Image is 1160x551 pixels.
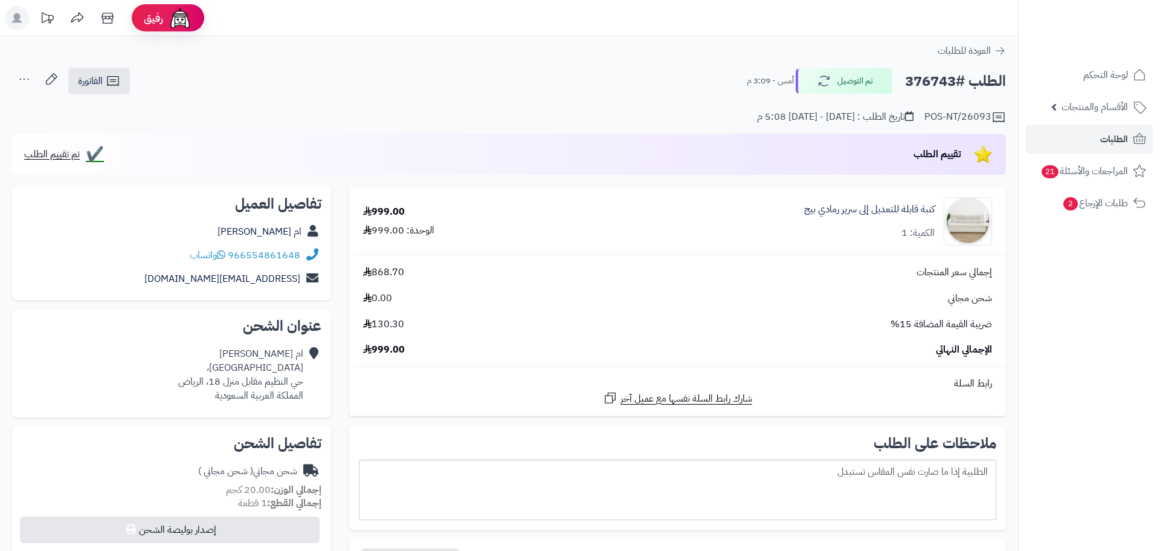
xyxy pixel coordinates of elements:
span: 21 [1042,165,1058,178]
span: 130.30 [363,318,404,331]
a: شارك رابط السلة نفسها مع عميل آخر [603,391,752,406]
span: ( شحن مجاني ) [198,464,253,478]
small: 1 قطعة [238,496,321,510]
a: واتساب [190,248,225,262]
img: 1751532069-1-90x90.jpg [944,197,991,246]
small: 20.00 كجم [226,483,321,497]
span: رفيق [144,11,163,25]
h2: تفاصيل الشحن [22,436,321,451]
a: طلبات الإرجاع2 [1026,189,1153,218]
a: تحديثات المنصة [32,6,62,33]
div: الطلبية إذا ما صارت نفس المقاس تستبدل [359,460,996,520]
span: لوحة التحكم [1083,67,1128,83]
span: ✔️ [86,147,104,161]
div: الوحدة: 999.00 [363,224,434,238]
span: تم تقييم الطلب [24,147,80,161]
div: الكمية: 1 [901,226,935,240]
h2: تفاصيل العميل [22,197,321,211]
div: POS-NT/26093 [924,110,1006,125]
span: 2 [1063,197,1078,210]
a: الفاتورة [68,68,130,94]
button: إصدار بوليصة الشحن [20,517,320,543]
a: العودة للطلبات [938,44,1006,58]
strong: إجمالي القطع: [267,496,321,510]
strong: إجمالي الوزن: [271,483,321,497]
button: تم التوصيل [796,68,892,94]
a: 966554861648 [228,248,300,262]
span: شارك رابط السلة نفسها مع عميل آخر [620,392,752,406]
span: المراجعات والأسئلة [1040,163,1128,180]
a: ام [PERSON_NAME] [217,224,301,239]
span: ضريبة القيمة المضافة 15% [891,318,992,331]
div: 999.00 [363,205,405,219]
span: إجمالي سعر المنتجات [917,266,992,279]
span: طلبات الإرجاع [1062,195,1128,212]
span: شحن مجاني [948,292,992,305]
h2: عنوان الشحن [22,319,321,333]
div: تاريخ الطلب : [DATE] - [DATE] 5:08 م [757,110,913,124]
img: ai-face.png [168,6,192,30]
small: أمس - 3:09 م [747,75,794,87]
a: الطلبات [1026,125,1153,154]
h2: ملاحظات على الطلب [359,436,996,451]
span: 868.70 [363,266,404,279]
span: العودة للطلبات [938,44,991,58]
span: الفاتورة [78,74,103,88]
span: 999.00 [363,343,405,357]
div: رابط السلة [354,377,1001,391]
div: شحن مجاني [198,465,297,478]
span: الإجمالي النهائي [936,343,992,357]
span: تقييم الطلب [913,147,961,161]
span: الطلبات [1100,131,1128,148]
a: لوحة التحكم [1026,60,1153,90]
a: كنبة قابلة للتعديل إلى سرير رمادي بيج [804,203,935,217]
a: [EMAIL_ADDRESS][DOMAIN_NAME] [144,272,300,286]
span: 0.00 [363,292,392,305]
span: الأقسام والمنتجات [1062,99,1128,116]
h2: الطلب #376743 [905,69,1006,94]
a: المراجعات والأسئلة21 [1026,157,1153,186]
div: ام [PERSON_NAME] [GEOGRAPHIC_DATA]، حي النظيم مقابل منزل 18، الرياض المملكة العربية السعودية [178,347,303,402]
a: ✔️ تم تقييم الطلب [24,147,104,161]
